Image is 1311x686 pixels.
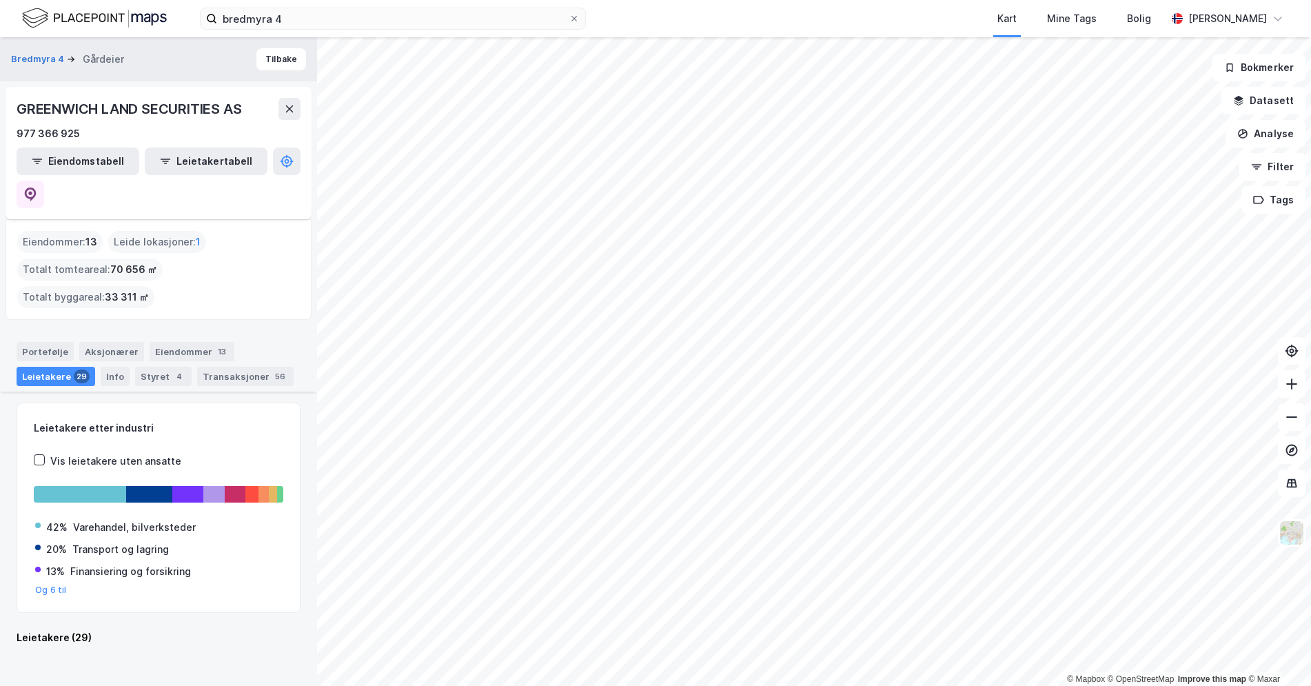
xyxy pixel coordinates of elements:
button: Analyse [1226,120,1305,148]
div: Eiendommer [150,342,234,361]
iframe: Chat Widget [1242,620,1311,686]
button: Datasett [1221,87,1305,114]
div: Aksjonærer [79,342,144,361]
div: 56 [272,370,288,383]
div: GREENWICH LAND SECURITIES AS [17,98,244,120]
span: 13 [85,234,97,250]
div: Leietakere (29) [17,629,301,646]
a: Improve this map [1178,674,1246,684]
div: [PERSON_NAME] [1188,10,1267,27]
div: Eiendommer : [17,231,103,253]
div: Info [101,367,130,386]
button: Og 6 til [35,585,67,596]
div: Leide lokasjoner : [108,231,206,253]
div: 4 [172,370,186,383]
div: Transaksjoner [197,367,294,386]
span: 1 [196,234,201,250]
img: Z [1279,520,1305,546]
img: logo.f888ab2527a4732fd821a326f86c7f29.svg [22,6,167,30]
div: Gårdeier [83,51,124,68]
button: Bokmerker [1212,54,1305,81]
span: 70 656 ㎡ [110,261,157,278]
div: 13% [46,563,65,580]
span: 33 311 ㎡ [105,289,149,305]
div: Leietakere etter industri [34,420,283,436]
a: Mapbox [1067,674,1105,684]
div: Totalt byggareal : [17,286,154,308]
div: 42% [46,519,68,536]
button: Filter [1239,153,1305,181]
div: Totalt tomteareal : [17,259,163,281]
div: Transport og lagring [72,541,169,558]
div: Styret [135,367,192,386]
div: Mine Tags [1047,10,1097,27]
div: 29 [74,370,90,383]
input: Søk på adresse, matrikkel, gårdeiere, leietakere eller personer [217,8,569,29]
div: 977 366 925 [17,125,80,142]
div: Leietakere [17,367,95,386]
button: Tilbake [256,48,306,70]
div: Finansiering og forsikring [70,563,191,580]
button: Eiendomstabell [17,148,139,175]
button: Leietakertabell [145,148,267,175]
div: Vis leietakere uten ansatte [50,453,181,470]
a: OpenStreetMap [1108,674,1175,684]
div: Bolig [1127,10,1151,27]
button: Tags [1241,186,1305,214]
div: Kart [997,10,1017,27]
button: Bredmyra 4 [11,52,67,66]
div: Portefølje [17,342,74,361]
div: Varehandel, bilverksteder [73,519,196,536]
div: 13 [215,345,229,359]
div: 20% [46,541,67,558]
